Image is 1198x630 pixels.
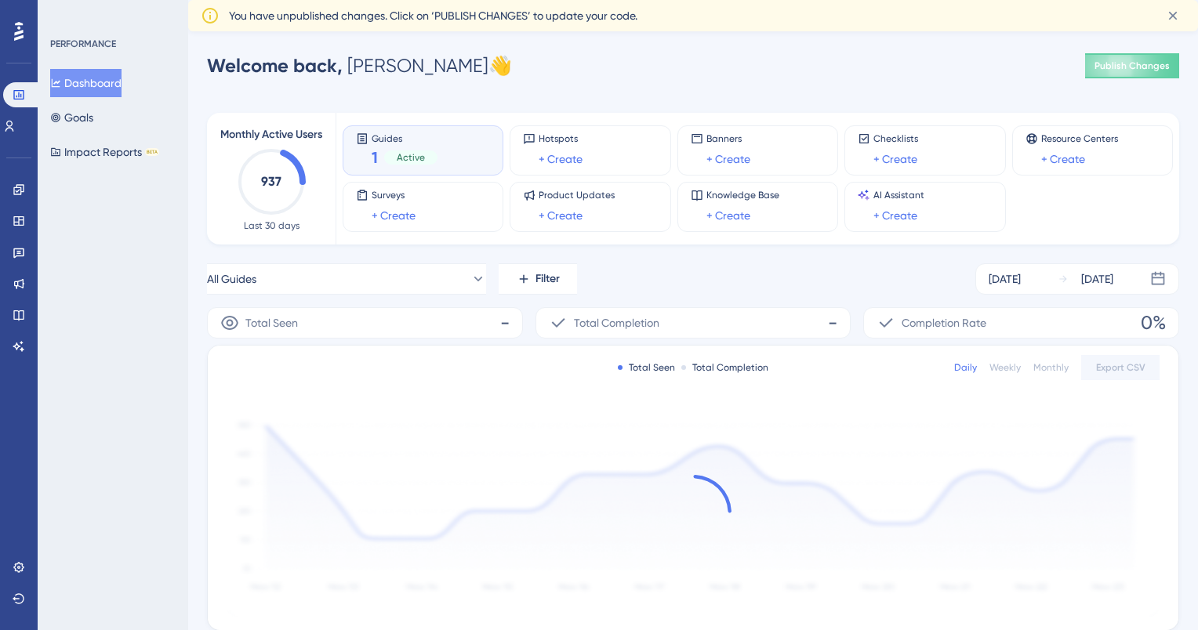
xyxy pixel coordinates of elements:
div: Total Seen [618,361,675,374]
div: Total Completion [681,361,768,374]
div: [PERSON_NAME] 👋 [207,53,512,78]
a: + Create [706,206,750,225]
div: [DATE] [1081,270,1113,288]
div: BETA [145,148,159,156]
span: Monthly Active Users [220,125,322,144]
span: Banners [706,132,750,145]
span: 0% [1141,310,1166,335]
text: 937 [261,174,281,189]
a: + Create [539,206,583,225]
a: + Create [372,206,416,225]
span: Total Completion [574,313,659,332]
span: Last 30 days [244,219,299,232]
span: Checklists [873,132,918,145]
span: You have unpublished changes. Click on ‘PUBLISH CHANGES’ to update your code. [229,6,637,25]
span: - [828,310,837,335]
button: All Guides [207,263,486,295]
span: Resource Centers [1041,132,1118,145]
button: Goals [50,103,93,132]
span: Completion Rate [902,313,986,332]
div: [DATE] [989,270,1021,288]
button: Publish Changes [1085,53,1179,78]
span: Export CSV [1096,361,1145,374]
button: Filter [499,263,577,295]
span: Filter [535,270,560,288]
span: Product Updates [539,189,615,201]
span: Publish Changes [1095,60,1170,72]
a: + Create [706,150,750,168]
span: AI Assistant [873,189,924,201]
span: Total Seen [245,313,298,332]
button: Impact ReportsBETA [50,138,159,166]
span: Active [397,151,425,164]
span: All Guides [207,270,256,288]
button: Dashboard [50,69,122,97]
div: Weekly [989,361,1021,374]
a: + Create [539,150,583,168]
a: + Create [873,150,917,168]
span: Knowledge Base [706,189,779,201]
span: Welcome back, [207,54,343,77]
span: Surveys [372,189,416,201]
span: 1 [372,147,378,168]
div: PERFORMANCE [50,38,116,50]
span: Guides [372,132,437,143]
span: - [500,310,510,335]
a: + Create [873,206,917,225]
a: + Create [1041,150,1085,168]
button: Export CSV [1081,355,1160,380]
div: Monthly [1033,361,1069,374]
div: Daily [954,361,977,374]
span: Hotspots [539,132,583,145]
